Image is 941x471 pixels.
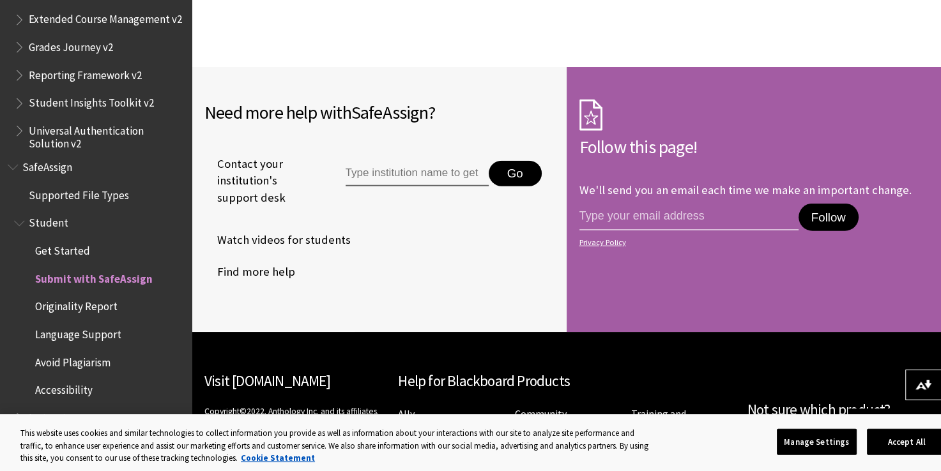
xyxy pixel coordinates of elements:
[22,156,72,174] span: SafeAssign
[204,230,351,250] a: Watch videos for students
[20,427,659,465] div: This website uses cookies and similar technologies to collect information you provide as well as ...
[35,380,93,397] span: Accessibility
[29,120,183,150] span: Universal Authentication Solution v2
[29,184,129,202] span: Supported File Types
[35,296,118,313] span: Originality Report
[35,268,153,285] span: Submit with SafeAssign
[35,352,111,369] span: Avoid Plagiarism
[579,133,929,160] h2: Follow this page!
[398,407,415,421] a: Ally
[29,36,113,54] span: Grades Journey v2
[35,240,90,257] span: Get Started
[799,204,859,232] button: Follow
[848,408,941,432] a: Back to top
[29,9,182,26] span: Extended Course Management v2
[346,161,489,186] input: Type institution name to get support
[579,183,912,197] p: We'll send you an email each time we make an important change.
[351,101,428,124] span: SafeAssign
[29,407,76,424] span: Instructor
[204,156,316,206] span: Contact your institution's support desk
[204,405,385,466] p: Copyright©2022. Anthology Inc. and its affiliates. All rights reserved.
[29,213,68,230] span: Student
[35,324,121,341] span: Language Support
[489,161,542,186] button: Go
[631,407,731,434] a: Training and Development Manager
[204,262,295,281] a: Find more help
[29,64,142,82] span: Reporting Framework v2
[8,156,184,456] nav: Book outline for Blackboard SafeAssign
[204,371,330,390] a: Visit [DOMAIN_NAME]
[241,452,315,463] a: More information about your privacy, opens in a new tab
[29,93,154,110] span: Student Insights Toolkit v2
[514,407,572,434] a: Community Engagement
[747,399,928,421] h2: Not sure which product?
[579,204,799,230] input: email address
[204,99,554,126] h2: Need more help with ?
[777,428,857,455] button: Manage Settings
[579,238,925,247] a: Privacy Policy
[579,99,602,131] img: Subscription Icon
[398,370,735,392] h2: Help for Blackboard Products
